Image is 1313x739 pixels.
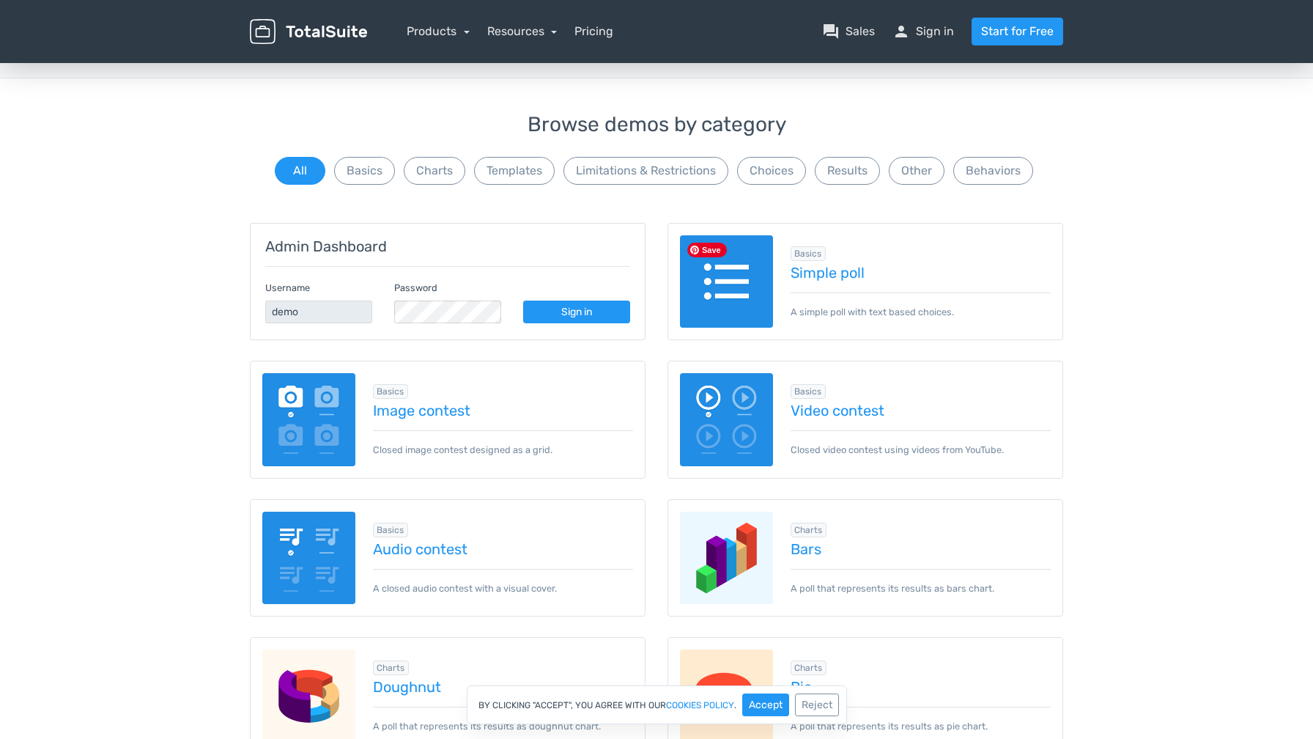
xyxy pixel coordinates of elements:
[972,18,1063,45] a: Start for Free
[275,157,325,185] button: All
[334,157,395,185] button: Basics
[250,114,1063,136] h3: Browse demos by category
[889,157,944,185] button: Other
[407,24,470,38] a: Products
[373,523,409,537] span: Browse all in Basics
[265,281,310,295] label: Username
[265,238,630,254] h5: Admin Dashboard
[791,523,827,537] span: Browse all in Charts
[474,157,555,185] button: Templates
[822,23,875,40] a: question_answerSales
[373,661,410,675] span: Browse all in Charts
[394,281,437,295] label: Password
[737,157,806,185] button: Choices
[680,373,773,466] img: video-poll.png
[487,24,558,38] a: Resources
[574,23,613,40] a: Pricing
[791,246,826,261] span: Browse all in Basics
[795,694,839,716] button: Reject
[791,430,1051,457] p: Closed video contest using videos from YouTube.
[373,402,634,419] a: Image contest
[680,512,773,605] img: charts-bars.png
[563,157,728,185] button: Limitations & Restrictions
[791,265,1051,281] a: Simple poll
[404,157,465,185] button: Charts
[666,701,734,710] a: cookies policy
[822,23,840,40] span: question_answer
[953,157,1033,185] button: Behaviors
[262,512,355,605] img: audio-poll.png
[373,541,634,557] a: Audio contest
[892,23,954,40] a: personSign in
[373,569,634,595] p: A closed audio contest with a visual cover.
[791,541,1051,557] a: Bars
[250,19,367,45] img: TotalSuite for WordPress
[680,235,773,328] img: text-poll.png
[373,679,634,695] a: Doughnut
[523,301,630,323] a: Sign in
[373,430,634,457] p: Closed image contest designed as a grid.
[742,694,789,716] button: Accept
[687,243,727,257] span: Save
[791,402,1051,419] a: Video contest
[892,23,910,40] span: person
[467,685,847,724] div: By clicking "Accept", you agree with our .
[373,384,409,399] span: Browse all in Basics
[791,384,826,399] span: Browse all in Basics
[791,679,1051,695] a: Pie
[815,157,880,185] button: Results
[262,373,355,466] img: image-poll.png
[791,293,1051,319] p: A simple poll with text based choices.
[791,661,827,675] span: Browse all in Charts
[791,569,1051,595] p: A poll that represents its results as bars chart.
